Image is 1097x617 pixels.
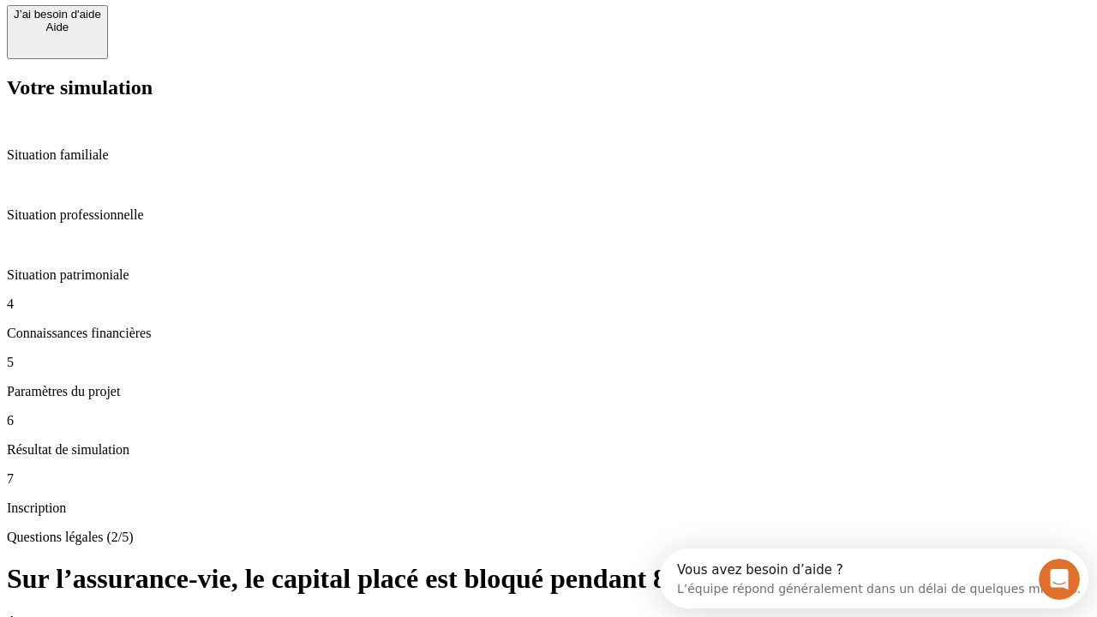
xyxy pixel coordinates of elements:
h2: Votre simulation [7,76,1090,99]
p: Situation familiale [7,147,1090,163]
div: Vous avez besoin d’aide ? [18,15,422,28]
div: J’ai besoin d'aide [14,8,101,21]
p: Paramètres du projet [7,384,1090,399]
p: 4 [7,297,1090,312]
p: Résultat de simulation [7,442,1090,458]
p: 6 [7,413,1090,428]
div: Aide [14,21,101,33]
p: Questions légales (2/5) [7,530,1090,545]
h1: Sur l’assurance-vie, le capital placé est bloqué pendant 8 ans ? [7,563,1090,595]
iframe: Intercom live chat [1039,559,1080,600]
button: J’ai besoin d'aideAide [7,5,108,59]
p: Situation professionnelle [7,207,1090,223]
p: Connaissances financières [7,326,1090,341]
p: 5 [7,355,1090,370]
div: L’équipe répond généralement dans un délai de quelques minutes. [18,28,422,46]
p: Inscription [7,500,1090,516]
p: Situation patrimoniale [7,267,1090,283]
div: Ouvrir le Messenger Intercom [7,7,472,54]
iframe: Intercom live chat discovery launcher [659,548,1088,608]
p: 7 [7,471,1090,487]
